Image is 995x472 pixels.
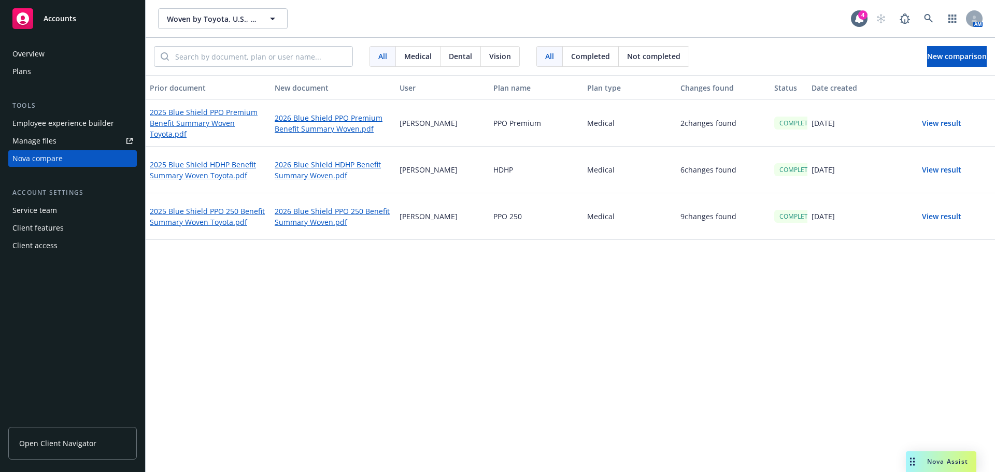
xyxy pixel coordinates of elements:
[8,150,137,167] a: Nova compare
[275,206,391,227] a: 2026 Blue Shield PPO 250 Benefit Summary Woven.pdf
[275,82,391,93] div: New document
[493,82,579,93] div: Plan name
[8,133,137,149] a: Manage files
[905,113,978,134] button: View result
[161,52,169,61] svg: Search
[812,211,835,222] p: [DATE]
[8,46,137,62] a: Overview
[583,75,677,100] button: Plan type
[489,75,583,100] button: Plan name
[12,220,64,236] div: Client features
[150,159,266,181] a: 2025 Blue Shield HDHP Benefit Summary Woven Toyota.pdf
[812,164,835,175] p: [DATE]
[12,115,114,132] div: Employee experience builder
[8,237,137,254] a: Client access
[404,51,432,62] span: Medical
[275,112,391,134] a: 2026 Blue Shield PPO Premium Benefit Summary Woven.pdf
[12,63,31,80] div: Plans
[680,118,736,128] p: 2 changes found
[400,118,458,128] p: [PERSON_NAME]
[905,206,978,227] button: View result
[12,150,63,167] div: Nova compare
[927,457,968,466] span: Nova Assist
[150,82,266,93] div: Prior document
[583,193,677,240] div: Medical
[927,46,987,67] button: New comparison
[774,82,803,93] div: Status
[8,202,137,219] a: Service team
[774,163,821,176] div: COMPLETED
[400,211,458,222] p: [PERSON_NAME]
[871,8,891,29] a: Start snowing
[395,75,489,100] button: User
[894,8,915,29] a: Report a Bug
[583,100,677,147] div: Medical
[378,51,387,62] span: All
[12,237,58,254] div: Client access
[8,4,137,33] a: Accounts
[905,160,978,180] button: View result
[400,82,485,93] div: User
[942,8,963,29] a: Switch app
[807,75,901,100] button: Date created
[158,8,288,29] button: Woven by Toyota, U.S., Inc.
[19,438,96,449] span: Open Client Navigator
[812,118,835,128] p: [DATE]
[12,46,45,62] div: Overview
[489,147,583,193] div: HDHP
[906,451,976,472] button: Nova Assist
[8,188,137,198] div: Account settings
[169,47,352,66] input: Search by document, plan or user name...
[812,82,897,93] div: Date created
[858,10,868,20] div: 4
[627,51,680,62] span: Not completed
[449,51,472,62] span: Dental
[167,13,257,24] span: Woven by Toyota, U.S., Inc.
[44,15,76,23] span: Accounts
[545,51,554,62] span: All
[583,147,677,193] div: Medical
[587,82,673,93] div: Plan type
[571,51,610,62] span: Completed
[8,63,137,80] a: Plans
[8,220,137,236] a: Client features
[489,193,583,240] div: PPO 250
[927,51,987,61] span: New comparison
[906,451,919,472] div: Drag to move
[680,164,736,175] p: 6 changes found
[774,210,821,223] div: COMPLETED
[774,117,821,130] div: COMPLETED
[146,75,271,100] button: Prior document
[12,202,57,219] div: Service team
[150,206,266,227] a: 2025 Blue Shield PPO 250 Benefit Summary Woven Toyota.pdf
[400,164,458,175] p: [PERSON_NAME]
[489,100,583,147] div: PPO Premium
[271,75,395,100] button: New document
[680,82,766,93] div: Changes found
[680,211,736,222] p: 9 changes found
[8,115,137,132] a: Employee experience builder
[275,159,391,181] a: 2026 Blue Shield HDHP Benefit Summary Woven.pdf
[489,51,511,62] span: Vision
[12,133,56,149] div: Manage files
[150,107,266,139] a: 2025 Blue Shield PPO Premium Benefit Summary Woven Toyota.pdf
[8,101,137,111] div: Tools
[918,8,939,29] a: Search
[676,75,770,100] button: Changes found
[770,75,807,100] button: Status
